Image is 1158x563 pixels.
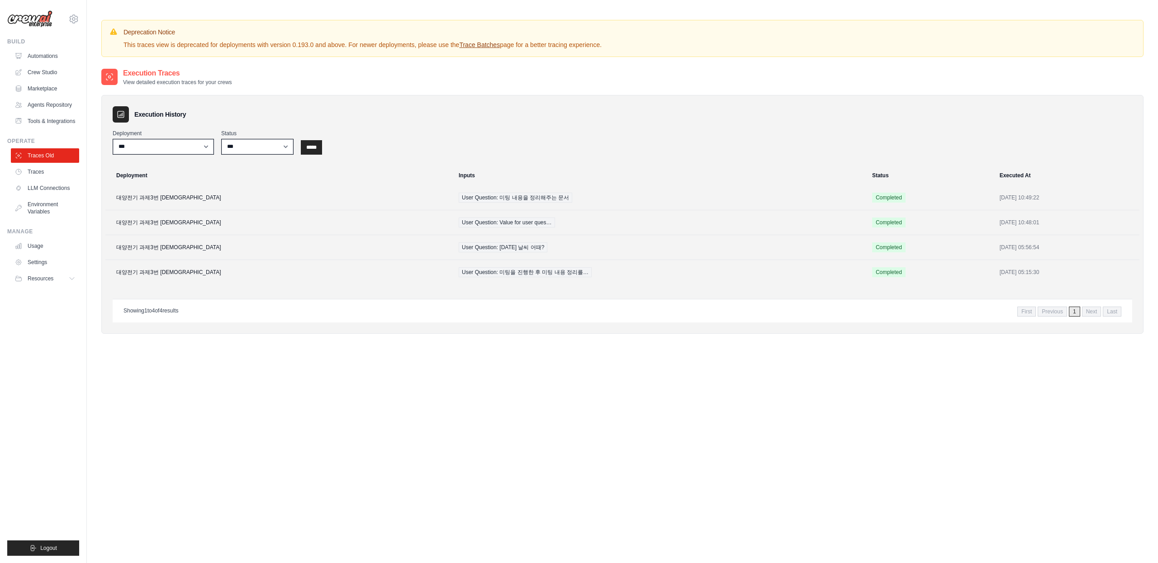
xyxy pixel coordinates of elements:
[994,185,1139,210] td: [DATE] 10:49:22
[144,308,147,314] span: 1
[11,98,79,112] a: Agents Repository
[123,40,602,49] p: This traces view is deprecated for deployments with version 0.193.0 and above. For newer deployme...
[11,165,79,179] a: Traces
[11,181,79,195] a: LLM Connections
[105,210,453,235] td: 대양전기 과제3번 [DEMOGRAPHIC_DATA]
[105,166,453,185] th: Deployment
[7,38,79,45] div: Build
[11,148,79,163] a: Traces Old
[453,260,867,284] td: {"user_question":"미팅을 진행한 후 미팅 내용 정리를 하는 문서"}
[7,540,79,556] button: Logout
[105,185,453,210] td: 대양전기 과제3번 [DEMOGRAPHIC_DATA]
[453,235,867,260] td: {"user_question":"오늘 날씨 어때?"}
[11,49,79,63] a: Automations
[1017,307,1121,317] nav: Pagination
[459,218,555,227] span: User Question: Value for user ques…
[994,210,1139,235] td: [DATE] 10:48:01
[123,307,178,314] p: Showing to of results
[28,275,53,282] span: Resources
[123,68,232,79] h2: Execution Traces
[872,193,906,203] span: Completed
[11,239,79,253] a: Usage
[11,271,79,286] button: Resources
[1069,307,1080,317] span: 1
[11,81,79,96] a: Marketplace
[123,28,602,37] h3: Deprecation Notice
[994,235,1139,260] td: [DATE] 05:56:54
[11,197,79,219] a: Environment Variables
[105,260,453,284] td: 대양전기 과제3번 [DEMOGRAPHIC_DATA]
[994,260,1139,284] td: [DATE] 05:15:30
[159,308,162,314] span: 4
[11,114,79,128] a: Tools & Integrations
[867,166,994,185] th: Status
[872,218,906,227] span: Completed
[872,242,906,252] span: Completed
[123,79,232,86] p: View detailed execution traces for your crews
[134,110,186,119] h3: Execution History
[453,166,867,185] th: Inputs
[453,185,867,210] td: {"user_question":"미팅 내용을 정리해주는 문서"}
[7,10,52,28] img: Logo
[40,544,57,552] span: Logout
[11,65,79,80] a: Crew Studio
[11,255,79,270] a: Settings
[872,267,906,277] span: Completed
[7,228,79,235] div: Manage
[1103,307,1121,317] span: Last
[152,308,155,314] span: 4
[994,166,1139,185] th: Executed At
[1038,307,1067,317] span: Previous
[7,137,79,145] div: Operate
[459,267,592,277] span: User Question: 미팅을 진행한 후 미팅 내용 정리를…
[1082,307,1101,317] span: Next
[459,242,548,252] span: User Question: [DATE] 날씨 어때?
[459,193,572,203] span: User Question: 미팅 내용을 정리해주는 문서
[221,130,294,137] label: Status
[113,130,214,137] label: Deployment
[1017,307,1036,317] span: First
[453,210,867,235] td: {"user_question":"Value for user question"}
[459,41,500,48] a: Trace Batches
[105,235,453,260] td: 대양전기 과제3번 [DEMOGRAPHIC_DATA]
